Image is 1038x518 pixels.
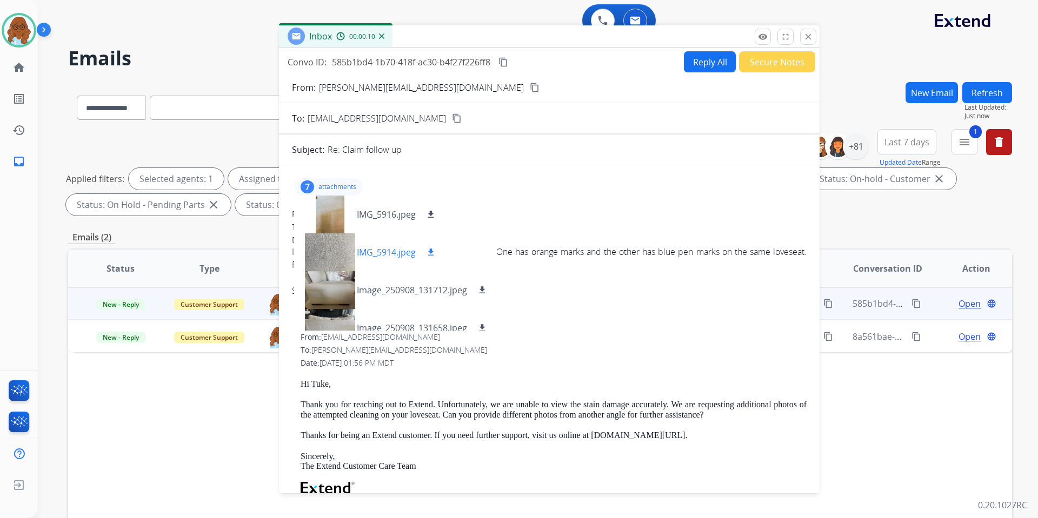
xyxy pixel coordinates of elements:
mat-icon: language [987,299,996,308]
div: Selected agents: 1 [129,168,224,190]
span: Range [880,158,941,167]
span: Just now [964,112,1012,120]
button: Last 7 days [877,129,936,155]
mat-icon: content_copy [452,113,462,123]
button: Updated Date [880,158,922,167]
mat-icon: content_copy [498,57,508,67]
img: avatar [4,15,34,45]
span: New - Reply [96,332,145,343]
div: To: [292,221,807,232]
button: Refresh [962,82,1012,103]
p: 0.20.1027RC [978,499,1027,512]
p: Applied filters: [66,172,124,185]
mat-icon: language [987,332,996,341]
span: Customer Support [174,299,244,310]
p: Thanks for being an Extend customer. If you need further support, visit us online at [DOMAIN_NAME... [301,430,807,440]
mat-icon: content_copy [823,332,833,341]
th: Action [923,250,1012,287]
span: 8a561bae-9e1e-4577-bc18-4681322d5ed4 [853,331,1021,342]
div: 7 [301,180,314,193]
span: Last 7 days [884,140,929,144]
p: IMG_5916.jpeg [357,208,416,221]
span: [DATE] 01:56 PM MDT [320,358,394,368]
mat-icon: content_copy [911,332,921,341]
p: attachments [318,183,356,191]
img: Extend Logo [301,482,355,494]
mat-icon: content_copy [911,299,921,308]
div: From: [301,332,807,342]
div: Date: [301,358,807,368]
span: Inbox [309,30,332,42]
span: 585b1bd4-1b70-418f-ac30-b4f27f226ff8 [332,56,490,68]
p: [PERSON_NAME][EMAIL_ADDRESS][DOMAIN_NAME] [319,81,524,94]
p: Convo ID: [288,56,327,69]
mat-icon: content_copy [823,299,833,308]
p: Emails (2) [68,231,116,244]
p: Hi Tuke, [301,379,807,389]
mat-icon: close [207,198,220,211]
p: Image_250908_131658.jpeg [357,321,467,334]
h2: Emails [68,48,1012,69]
mat-icon: delete [993,136,1006,149]
p: Subject: [292,143,324,156]
div: From: [292,208,807,219]
p: Re: Claim follow up [328,143,402,156]
p: To: [292,112,304,125]
mat-icon: download [477,285,487,295]
mat-icon: download [426,247,436,257]
div: Status: On Hold - Servicers [235,194,380,216]
mat-icon: remove_red_eye [758,32,768,42]
span: [EMAIL_ADDRESS][DOMAIN_NAME] [308,112,446,125]
span: [EMAIL_ADDRESS][DOMAIN_NAME] [321,332,440,342]
img: agent-avatar [268,293,289,315]
span: Type [199,262,219,275]
span: [PERSON_NAME][EMAIL_ADDRESS][DOMAIN_NAME] [311,345,487,355]
span: Conversation ID [853,262,922,275]
mat-icon: close [803,32,813,42]
span: 00:00:10 [349,32,375,41]
img: agent-avatar [268,326,289,348]
p: Sincerely, The Extend Customer Care Team [301,452,807,472]
mat-icon: menu [958,136,971,149]
p: From: [292,81,316,94]
p: Image_250908_131712.jpeg [357,284,467,297]
mat-icon: download [477,323,487,333]
span: 1 [969,125,982,138]
span: Status [107,262,135,275]
p: Thank you for reaching out to Extend. Unfortunately, we are unable to view the stain damage accur... [301,400,807,420]
div: Status: On-hold - Customer [809,168,956,190]
mat-icon: close [933,172,946,185]
mat-icon: history [12,124,25,137]
div: Sent from Gmail Mobile [292,284,807,297]
div: Assigned to me [228,168,312,190]
span: Customer Support [174,332,244,343]
button: 1 [951,129,977,155]
span: New - Reply [96,299,145,310]
mat-icon: home [12,61,25,74]
span: Open [959,330,981,343]
p: IMG_5914.jpeg [357,246,416,259]
button: Reply All [684,51,736,72]
span: Last Updated: [964,103,1012,112]
mat-icon: download [426,210,436,219]
div: Date: [292,234,807,245]
mat-icon: list_alt [12,92,25,105]
button: Secure Notes [739,51,815,72]
mat-icon: inbox [12,155,25,168]
div: I’m not sure how much more clear you’d like to see. One has orange marks and the other has blue p... [292,245,807,297]
mat-icon: fullscreen [781,32,790,42]
button: New Email [906,82,958,103]
div: Status: On Hold - Pending Parts [66,194,231,216]
span: Open [959,297,981,310]
span: 585b1bd4-1b70-418f-ac30-b4f27f226ff8 [853,298,1011,310]
div: To: [301,345,807,355]
mat-icon: content_copy [530,83,540,92]
div: +81 [843,133,869,159]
